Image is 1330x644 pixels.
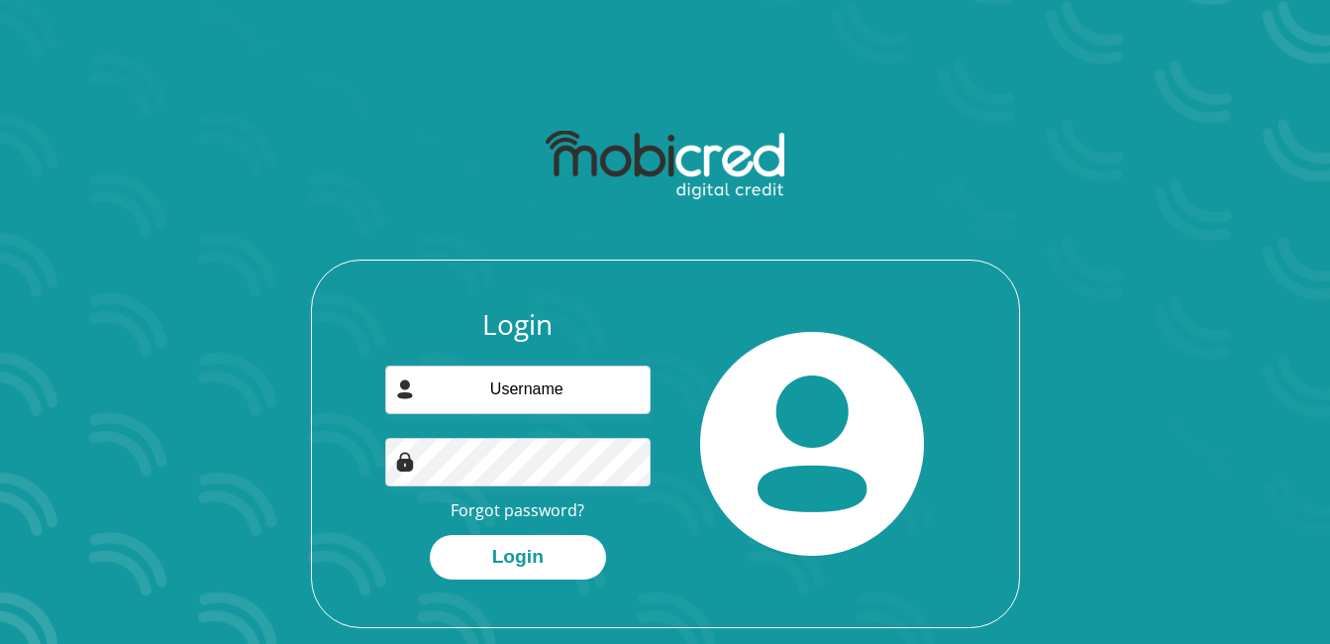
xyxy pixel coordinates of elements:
img: mobicred logo [546,131,784,200]
a: Forgot password? [451,499,584,521]
img: user-icon image [395,379,415,399]
img: Image [395,452,415,472]
input: Username [385,366,651,414]
h3: Login [385,308,651,342]
button: Login [430,535,606,580]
